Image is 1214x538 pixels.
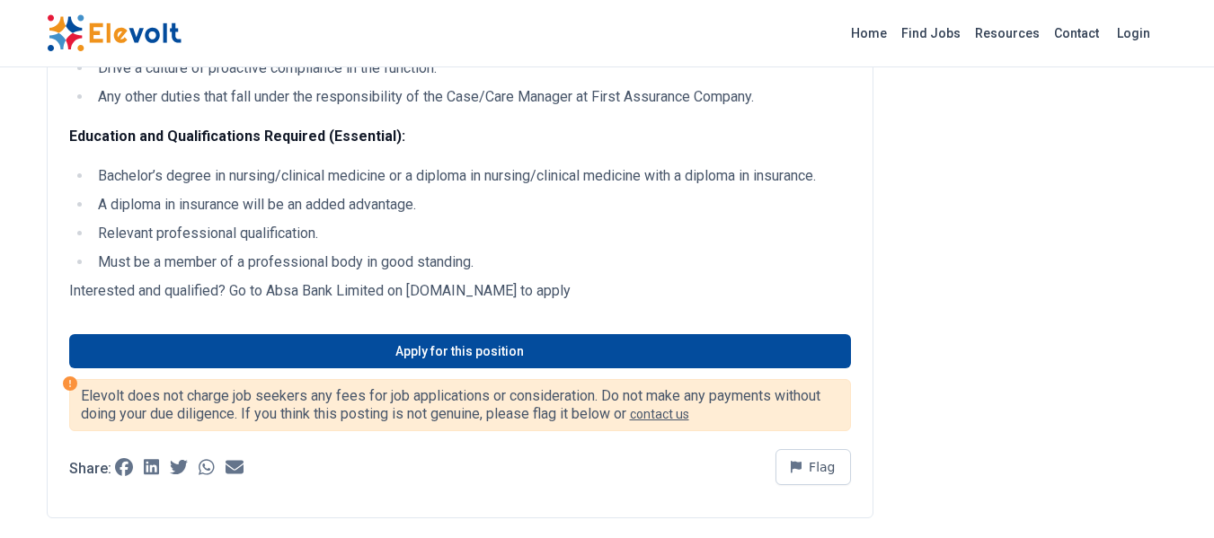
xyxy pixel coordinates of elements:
[69,462,111,476] p: Share:
[630,407,689,421] a: contact us
[93,251,851,273] li: Must be a member of a professional body in good standing.
[968,19,1047,48] a: Resources
[69,128,405,145] strong: Education and Qualifications Required (Essential):
[1106,15,1161,51] a: Login
[81,387,839,423] p: Elevolt does not charge job seekers any fees for job applications or consideration. Do not make a...
[894,19,968,48] a: Find Jobs
[93,165,851,187] li: Bachelor’s degree in nursing/clinical medicine or a diploma in nursing/clinical medicine with a d...
[775,449,851,485] button: Flag
[93,57,851,79] li: Drive a culture of proactive compliance in the function.
[69,280,851,302] p: Interested and qualified? Go to Absa Bank Limited on [DOMAIN_NAME] to apply
[93,194,851,216] li: A diploma in insurance will be an added advantage.
[47,14,182,52] img: Elevolt
[93,86,851,108] li: Any other duties that fall under the responsibility of the Case/Care Manager at First Assurance C...
[844,19,894,48] a: Home
[1047,19,1106,48] a: Contact
[69,334,851,368] a: Apply for this position
[93,223,851,244] li: Relevant professional qualification.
